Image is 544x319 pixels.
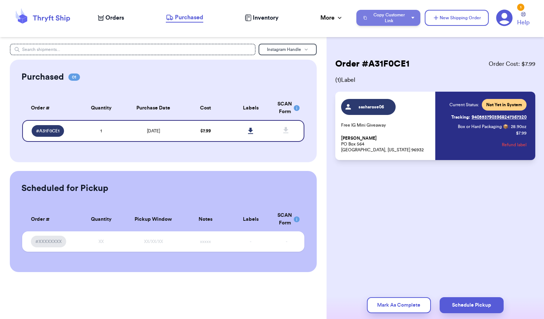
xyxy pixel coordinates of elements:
[356,10,420,26] button: Copy Customer Link
[253,13,279,22] span: Inventory
[21,71,64,83] h2: Purchased
[99,239,104,244] span: XX
[100,129,102,133] span: 1
[35,239,62,244] span: #XXXXXXXX
[277,100,295,116] div: SCAN Form
[496,9,513,26] a: 1
[21,183,108,194] h2: Scheduled for Pickup
[147,129,160,133] span: [DATE]
[166,13,203,23] a: Purchased
[508,124,509,129] span: :
[440,297,504,313] button: Schedule Pickup
[245,13,279,22] a: Inventory
[175,13,203,22] span: Purchased
[22,96,79,120] th: Order #
[200,129,211,133] span: $ 7.99
[68,73,80,81] span: 01
[341,122,431,128] p: Free IG Mini Giveaway
[183,207,228,231] th: Notes
[79,96,124,120] th: Quantity
[10,44,256,55] input: Search shipments...
[335,58,409,70] h2: Order # A31F0CE1
[335,76,535,84] span: ( 1 ) Label
[517,12,529,27] a: Help
[259,44,317,55] button: Instagram Handle
[228,96,273,120] th: Labels
[98,13,124,22] a: Orders
[458,124,508,129] span: Box or Hard Packaging 📦
[367,297,431,313] button: Mark As Complete
[451,111,527,123] a: Tracking:9405537903968247367320
[144,239,163,244] span: XX/XX/XX
[79,207,124,231] th: Quantity
[517,4,524,11] div: 1
[124,207,183,231] th: Pickup Window
[36,128,60,134] span: # A31F0CE1
[449,102,479,108] span: Current Status:
[511,124,527,129] span: 28.90 oz
[286,239,287,244] span: -
[425,10,489,26] button: New Shipping Order
[267,47,301,52] span: Instagram Handle
[105,13,124,22] span: Orders
[277,212,295,227] div: SCAN Form
[183,96,228,120] th: Cost
[341,135,431,153] p: PO Box 564 [GEOGRAPHIC_DATA], [US_STATE] 96932
[320,13,343,22] div: More
[489,60,535,68] span: Order Cost: $ 7.99
[516,130,527,136] p: $ 7.99
[124,96,183,120] th: Purchase Date
[341,136,377,141] span: [PERSON_NAME]
[250,239,251,244] span: -
[517,18,529,27] span: Help
[502,137,527,153] button: Refund label
[354,104,389,110] span: sasharose06
[486,102,522,108] span: Not Yet in System
[451,114,470,120] span: Tracking:
[228,207,273,231] th: Labels
[200,239,211,244] span: xxxxx
[22,207,79,231] th: Order #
